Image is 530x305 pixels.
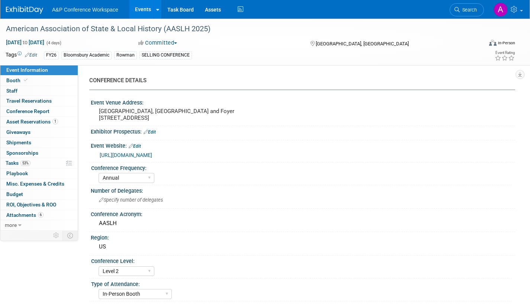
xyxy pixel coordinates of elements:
div: Rowman [114,51,137,59]
a: Attachments6 [0,210,78,220]
div: American Association of State & Local History (AASLH 2025) [3,22,472,36]
i: Booth reservation complete [24,78,28,82]
span: Giveaways [6,129,30,135]
span: Travel Reservations [6,98,52,104]
div: AASLH [96,218,510,229]
div: Event Venue Address: [91,97,515,106]
div: Number of Delegates: [91,185,515,195]
a: Edit [129,144,141,149]
td: Personalize Event Tab Strip [50,231,63,240]
span: Tasks [6,160,30,166]
img: Amanda Oney [494,3,508,17]
a: Edit [144,129,156,135]
span: Search [460,7,477,13]
td: Toggle Event Tabs [63,231,78,240]
a: ROI, Objectives & ROO [0,200,78,210]
span: Sponsorships [6,150,38,156]
a: Booth [0,76,78,86]
span: to [22,39,29,45]
div: CONFERENCE DETAILS [89,77,510,84]
img: ExhibitDay [6,6,43,14]
a: Event Information [0,65,78,75]
span: Specify number of delegates [99,197,163,203]
span: [DATE] [DATE] [6,39,45,46]
a: Playbook [0,168,78,179]
span: Booth [6,77,29,83]
a: Conference Report [0,106,78,116]
span: [GEOGRAPHIC_DATA], [GEOGRAPHIC_DATA] [316,41,409,46]
div: Exhibitor Prospectus: [91,126,515,136]
div: Conference Acronym: [91,209,515,218]
a: [URL][DOMAIN_NAME] [100,152,152,158]
a: more [0,220,78,230]
button: Committed [136,39,180,47]
span: Asset Reservations [6,119,58,125]
span: Misc. Expenses & Credits [6,181,64,187]
span: Staff [6,88,17,94]
span: 6 [38,212,44,218]
pre: [GEOGRAPHIC_DATA], [GEOGRAPHIC_DATA] and Foyer [STREET_ADDRESS] [99,108,259,121]
span: Playbook [6,170,28,176]
div: US [96,241,510,253]
span: Shipments [6,139,31,145]
div: Bloomsbury Academic [61,51,112,59]
div: Conference Frequency: [91,163,512,172]
div: SELLING CONFERENCE [139,51,192,59]
a: Search [450,3,484,16]
a: Staff [0,86,78,96]
span: more [5,222,17,228]
span: Conference Report [6,108,49,114]
div: Type of Attendance: [91,279,512,288]
a: Shipments [0,138,78,148]
span: 1 [52,119,58,124]
span: A&P Conference Workspace [52,7,118,13]
div: Event Website: [91,140,515,150]
a: Asset Reservations1 [0,117,78,127]
div: Event Format [440,39,515,50]
a: Giveaways [0,127,78,137]
span: ROI, Objectives & ROO [6,202,56,208]
a: Edit [25,52,37,58]
a: Misc. Expenses & Credits [0,179,78,189]
a: Budget [0,189,78,199]
div: FY26 [44,51,59,59]
span: Attachments [6,212,44,218]
span: Event Information [6,67,48,73]
td: Tags [6,51,37,60]
a: Sponsorships [0,148,78,158]
img: Format-Inperson.png [489,40,497,46]
div: Region: [91,232,515,241]
span: Budget [6,191,23,197]
div: In-Person [498,40,515,46]
div: Event Rating [495,51,515,55]
a: Travel Reservations [0,96,78,106]
div: Conference Level: [91,256,512,265]
a: Tasks53% [0,158,78,168]
span: (4 days) [46,41,61,45]
span: 53% [20,160,30,166]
